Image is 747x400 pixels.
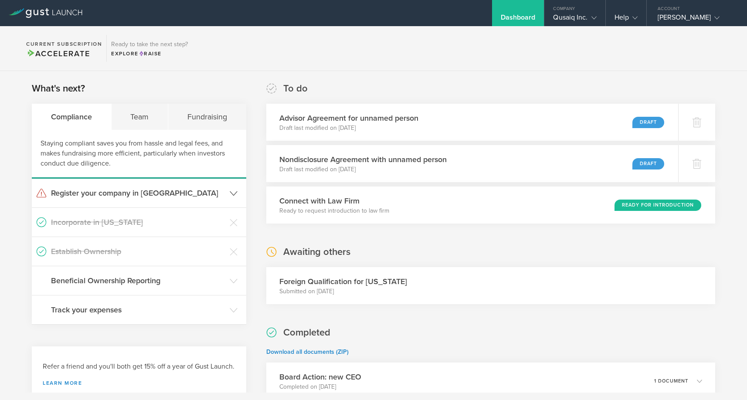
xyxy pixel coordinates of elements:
h3: Board Action: new CEO [279,371,361,383]
h3: Establish Ownership [51,246,225,257]
a: Learn more [43,380,235,386]
p: Draft last modified on [DATE] [279,124,418,132]
div: Nondisclosure Agreement with unnamed personDraft last modified on [DATE]Draft [266,145,678,182]
div: Draft [632,117,664,128]
div: Help [615,13,638,26]
span: Raise [139,51,162,57]
h3: Register your company in [GEOGRAPHIC_DATA] [51,187,225,199]
p: Completed on [DATE] [279,383,361,391]
div: Qusaiq Inc. [553,13,596,26]
div: Team [112,104,169,130]
p: Ready to request introduction to law firm [279,207,389,215]
span: Accelerate [26,49,90,58]
h2: Current Subscription [26,41,102,47]
h3: Connect with Law Firm [279,195,389,207]
h3: Advisor Agreement for unnamed person [279,112,418,124]
a: Download all documents (ZIP) [266,348,349,356]
h2: What's next? [32,82,85,95]
div: Draft [632,158,664,169]
h3: Incorporate in [US_STATE] [51,217,225,228]
h3: Nondisclosure Agreement with unnamed person [279,154,447,165]
iframe: Chat Widget [703,358,747,400]
div: Explore [111,50,188,58]
h3: Refer a friend and you'll both get 15% off a year of Gust Launch. [43,362,235,372]
div: Fundraising [168,104,246,130]
div: [PERSON_NAME] [658,13,732,26]
h2: Awaiting others [283,246,350,258]
h3: Beneficial Ownership Reporting [51,275,225,286]
h2: To do [283,82,308,95]
div: Compliance [32,104,112,130]
p: 1 document [654,379,688,383]
div: Ready for Introduction [615,200,701,211]
div: Staying compliant saves you from hassle and legal fees, and makes fundraising more efficient, par... [32,130,246,179]
div: Advisor Agreement for unnamed personDraft last modified on [DATE]Draft [266,104,678,141]
h2: Completed [283,326,330,339]
p: Submitted on [DATE] [279,287,407,296]
div: Connect with Law FirmReady to request introduction to law firmReady for Introduction [266,186,715,224]
div: Dashboard [501,13,536,26]
p: Draft last modified on [DATE] [279,165,447,174]
h3: Ready to take the next step? [111,41,188,47]
h3: Track your expenses [51,304,225,315]
h3: Foreign Qualification for [US_STATE] [279,276,407,287]
div: Ready to take the next step?ExploreRaise [106,35,192,62]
